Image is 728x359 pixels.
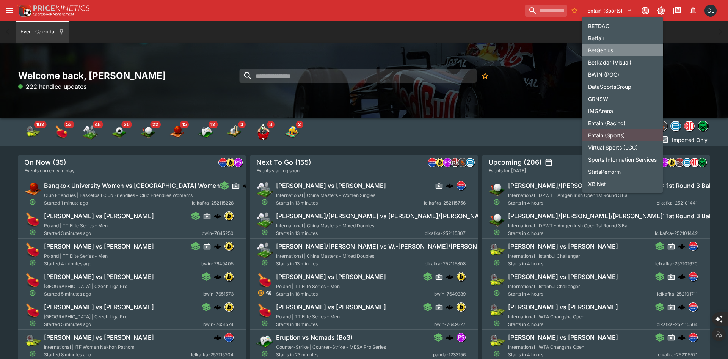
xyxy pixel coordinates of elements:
li: Virtual Sports (LCG) [582,141,663,153]
li: BWIN (POC) [582,68,663,80]
li: Entain (Racing) [582,117,663,129]
li: BetRadar (Visual) [582,56,663,68]
li: BetGenius [582,44,663,56]
li: IMGArena [582,105,663,117]
li: BETDAQ [582,20,663,32]
li: Entain (Sports) [582,129,663,141]
li: DataSportsGroup [582,80,663,93]
li: GRNSW [582,93,663,105]
li: XB Net [582,178,663,190]
li: Betfair [582,32,663,44]
li: Sports Information Services [582,153,663,165]
li: StatsPerform [582,165,663,178]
